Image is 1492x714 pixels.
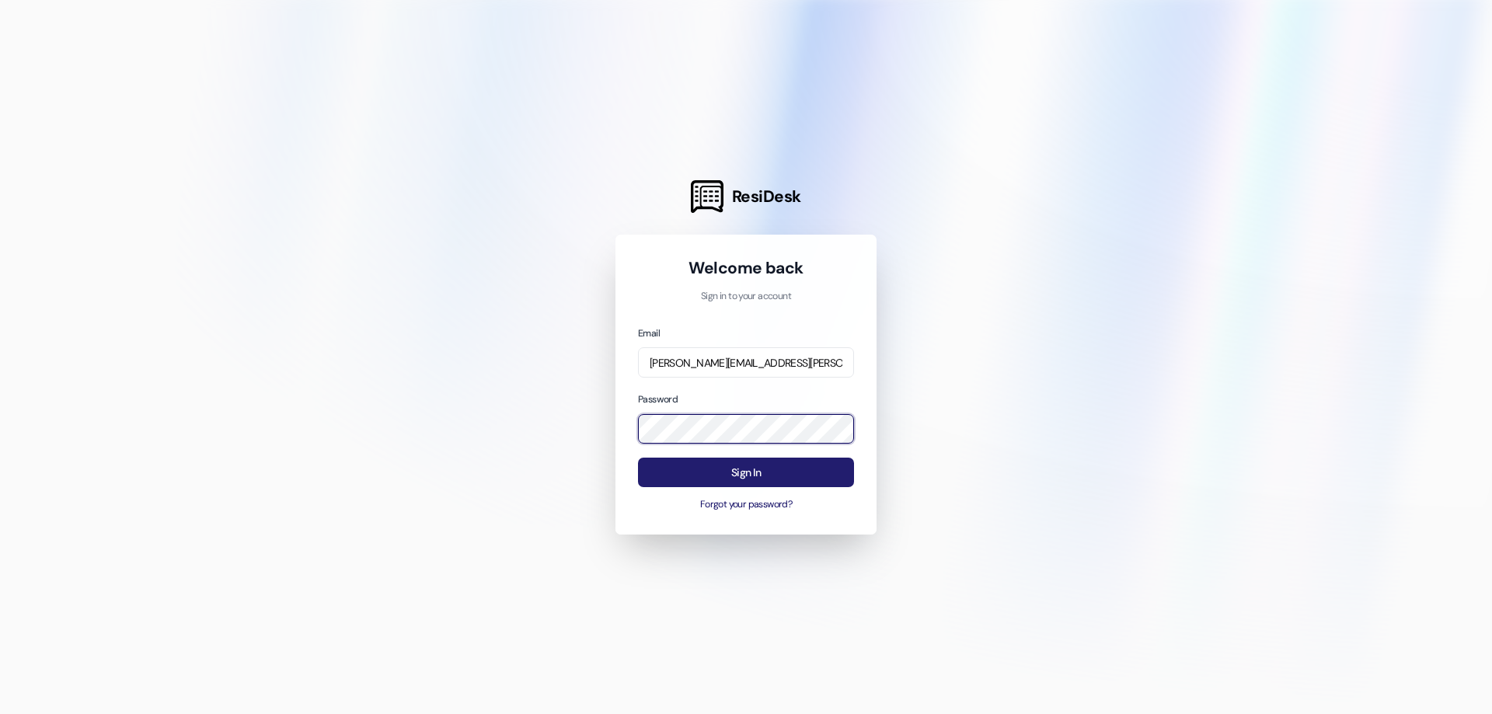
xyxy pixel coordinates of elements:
label: Email [638,327,660,340]
span: ResiDesk [732,186,801,207]
input: name@example.com [638,347,854,378]
h1: Welcome back [638,257,854,279]
label: Password [638,393,678,406]
img: ResiDesk Logo [691,180,723,213]
button: Sign In [638,458,854,488]
p: Sign in to your account [638,290,854,304]
button: Forgot your password? [638,498,854,512]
